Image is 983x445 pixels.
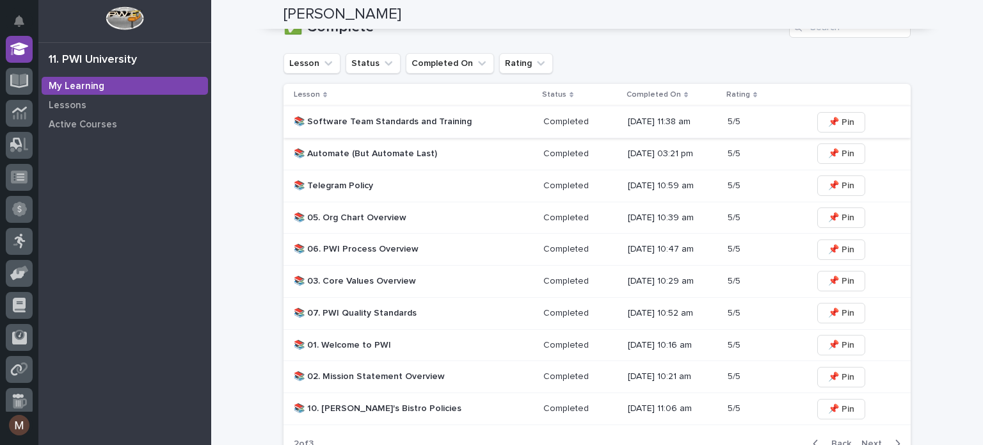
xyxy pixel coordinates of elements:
img: Workspace Logo [106,6,143,30]
p: 5/5 [728,337,743,351]
p: 5/5 [728,146,743,159]
p: 5/5 [728,241,743,255]
p: [DATE] 10:52 am [628,308,718,319]
button: Lesson [284,53,340,74]
tr: 📚 01. Welcome to PWICompletedCompleted [DATE] 10:16 am5/55/5 📌 Pin [284,329,911,361]
span: 📌 Pin [828,371,854,384]
p: Completed [543,241,591,255]
tr: 📚 Telegram PolicyCompletedCompleted [DATE] 10:59 am5/55/5 📌 Pin [284,170,911,202]
button: 📌 Pin [817,367,865,387]
p: Lessons [49,100,86,111]
p: Active Courses [49,119,117,131]
button: users-avatar [6,412,33,439]
span: 📌 Pin [828,339,854,352]
p: 📚 02. Mission Statement Overview [294,371,518,382]
a: My Learning [38,76,211,95]
a: Lessons [38,95,211,115]
p: Completed [543,305,591,319]
a: Active Courses [38,115,211,134]
p: 5/5 [728,369,743,382]
div: 11. PWI University [49,53,137,67]
p: 5/5 [728,178,743,191]
p: 📚 Telegram Policy [294,181,518,191]
p: [DATE] 03:21 pm [628,149,718,159]
p: Completed [543,210,591,223]
p: 5/5 [728,114,743,127]
button: Notifications [6,8,33,35]
span: 📌 Pin [828,116,854,129]
p: Completed [543,273,591,287]
tr: 📚 07. PWI Quality StandardsCompletedCompleted [DATE] 10:52 am5/55/5 📌 Pin [284,297,911,329]
tr: 📚 Software Team Standards and TrainingCompletedCompleted [DATE] 11:38 am5/55/5 📌 Pin [284,106,911,138]
p: 5/5 [728,305,743,319]
p: [DATE] 10:21 am [628,371,718,382]
tr: 📚 02. Mission Statement OverviewCompletedCompleted [DATE] 10:21 am5/55/5 📌 Pin [284,361,911,393]
p: Completed [543,337,591,351]
button: 📌 Pin [817,303,865,323]
button: Completed On [406,53,494,74]
p: Completed [543,401,591,414]
tr: 📚 03. Core Values OverviewCompletedCompleted [DATE] 10:29 am5/55/5 📌 Pin [284,266,911,298]
p: [DATE] 10:39 am [628,213,718,223]
button: Status [346,53,401,74]
h2: [PERSON_NAME] [284,5,401,24]
p: [DATE] 11:38 am [628,117,718,127]
p: Lesson [294,88,320,102]
p: 5/5 [728,401,743,414]
p: 5/5 [728,273,743,287]
button: Rating [499,53,553,74]
span: 📌 Pin [828,243,854,256]
tr: 📚 05. Org Chart OverviewCompletedCompleted [DATE] 10:39 am5/55/5 📌 Pin [284,202,911,234]
button: 📌 Pin [817,239,865,260]
button: 📌 Pin [817,175,865,196]
p: My Learning [49,81,104,92]
p: 📚 06. PWI Process Overview [294,244,518,255]
p: 📚 03. Core Values Overview [294,276,518,287]
button: 📌 Pin [817,207,865,228]
span: 📌 Pin [828,403,854,416]
p: [DATE] 10:47 am [628,244,718,255]
p: [DATE] 10:29 am [628,276,718,287]
p: 📚 01. Welcome to PWI [294,340,518,351]
p: 📚 05. Org Chart Overview [294,213,518,223]
p: Completed [543,178,591,191]
span: 📌 Pin [828,147,854,160]
p: Rating [726,88,750,102]
span: 📌 Pin [828,211,854,224]
button: 📌 Pin [817,112,865,133]
p: 📚 10. [PERSON_NAME]'s Bistro Policies [294,403,518,414]
p: Completed [543,146,591,159]
span: 📌 Pin [828,275,854,287]
p: Status [542,88,566,102]
p: [DATE] 11:06 am [628,403,718,414]
p: 📚 07. PWI Quality Standards [294,308,518,319]
p: 📚 Automate (But Automate Last) [294,149,518,159]
div: Notifications [16,15,33,36]
tr: 📚 06. PWI Process OverviewCompletedCompleted [DATE] 10:47 am5/55/5 📌 Pin [284,234,911,266]
p: [DATE] 10:16 am [628,340,718,351]
p: Completed [543,114,591,127]
button: 📌 Pin [817,335,865,355]
p: [DATE] 10:59 am [628,181,718,191]
tr: 📚 Automate (But Automate Last)CompletedCompleted [DATE] 03:21 pm5/55/5 📌 Pin [284,138,911,170]
span: 📌 Pin [828,307,854,320]
tr: 📚 10. [PERSON_NAME]'s Bistro PoliciesCompletedCompleted [DATE] 11:06 am5/55/5 📌 Pin [284,393,911,425]
button: 📌 Pin [817,399,865,419]
p: 📚 Software Team Standards and Training [294,117,518,127]
button: 📌 Pin [817,143,865,164]
span: 📌 Pin [828,179,854,192]
p: Completed [543,369,591,382]
p: Completed On [627,88,681,102]
button: 📌 Pin [817,271,865,291]
p: 5/5 [728,210,743,223]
